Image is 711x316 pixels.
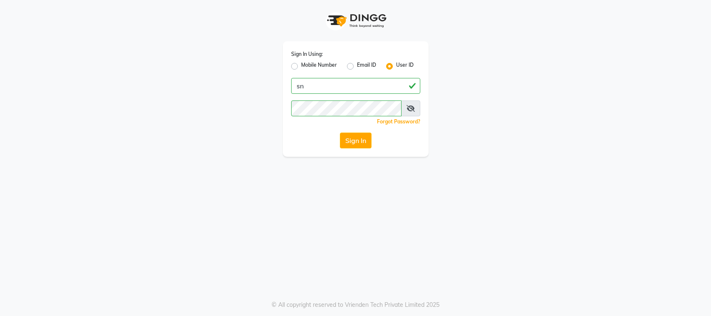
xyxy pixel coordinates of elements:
input: Username [291,78,420,94]
a: Forgot Password? [377,118,420,125]
label: Sign In Using: [291,50,323,58]
label: Mobile Number [301,61,337,71]
button: Sign In [340,133,372,148]
label: User ID [396,61,414,71]
label: Email ID [357,61,376,71]
img: logo1.svg [322,8,389,33]
input: Username [291,100,402,116]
